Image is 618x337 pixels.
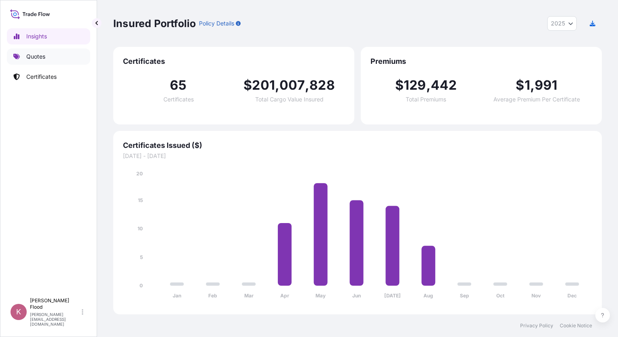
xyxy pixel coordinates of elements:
tspan: 15 [138,197,143,203]
a: Certificates [7,69,90,85]
span: , [275,79,279,92]
p: Certificates [26,73,57,81]
span: K [16,308,21,316]
tspan: 20 [136,171,143,177]
tspan: Sep [460,293,469,299]
span: $ [243,79,252,92]
p: [PERSON_NAME] Flood [30,297,80,310]
span: Premiums [370,57,592,66]
span: , [426,79,431,92]
span: 65 [170,79,186,92]
tspan: Jun [352,293,361,299]
tspan: Apr [280,293,289,299]
tspan: Dec [567,293,577,299]
a: Privacy Policy [520,322,553,329]
tspan: Mar [244,293,254,299]
p: Insured Portfolio [113,17,196,30]
p: Policy Details [199,19,234,27]
span: Total Premiums [406,97,446,102]
span: Certificates [163,97,194,102]
span: 007 [279,79,305,92]
span: 828 [309,79,335,92]
button: Year Selector [547,16,577,31]
span: Total Cargo Value Insured [255,97,324,102]
span: Average Premium Per Certificate [493,97,580,102]
span: 442 [431,79,457,92]
span: Certificates Issued ($) [123,141,592,150]
a: Quotes [7,48,90,65]
span: , [530,79,535,92]
span: $ [516,79,524,92]
p: Insights [26,32,47,40]
a: Cookie Notice [560,322,592,329]
tspan: May [315,293,326,299]
tspan: Nov [531,293,541,299]
tspan: Oct [496,293,505,299]
tspan: Feb [208,293,217,299]
tspan: Aug [423,293,433,299]
tspan: 10 [138,225,143,232]
span: 991 [535,79,558,92]
span: 1 [525,79,530,92]
span: Certificates [123,57,345,66]
span: 201 [252,79,275,92]
a: Insights [7,28,90,44]
span: , [305,79,309,92]
span: [DATE] - [DATE] [123,152,592,160]
tspan: 0 [140,282,143,289]
tspan: Jan [173,293,181,299]
span: 129 [404,79,426,92]
span: $ [395,79,404,92]
tspan: [DATE] [384,293,401,299]
p: Quotes [26,53,45,61]
tspan: 5 [140,254,143,260]
span: 2025 [551,19,565,27]
p: [PERSON_NAME][EMAIL_ADDRESS][DOMAIN_NAME] [30,312,80,326]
